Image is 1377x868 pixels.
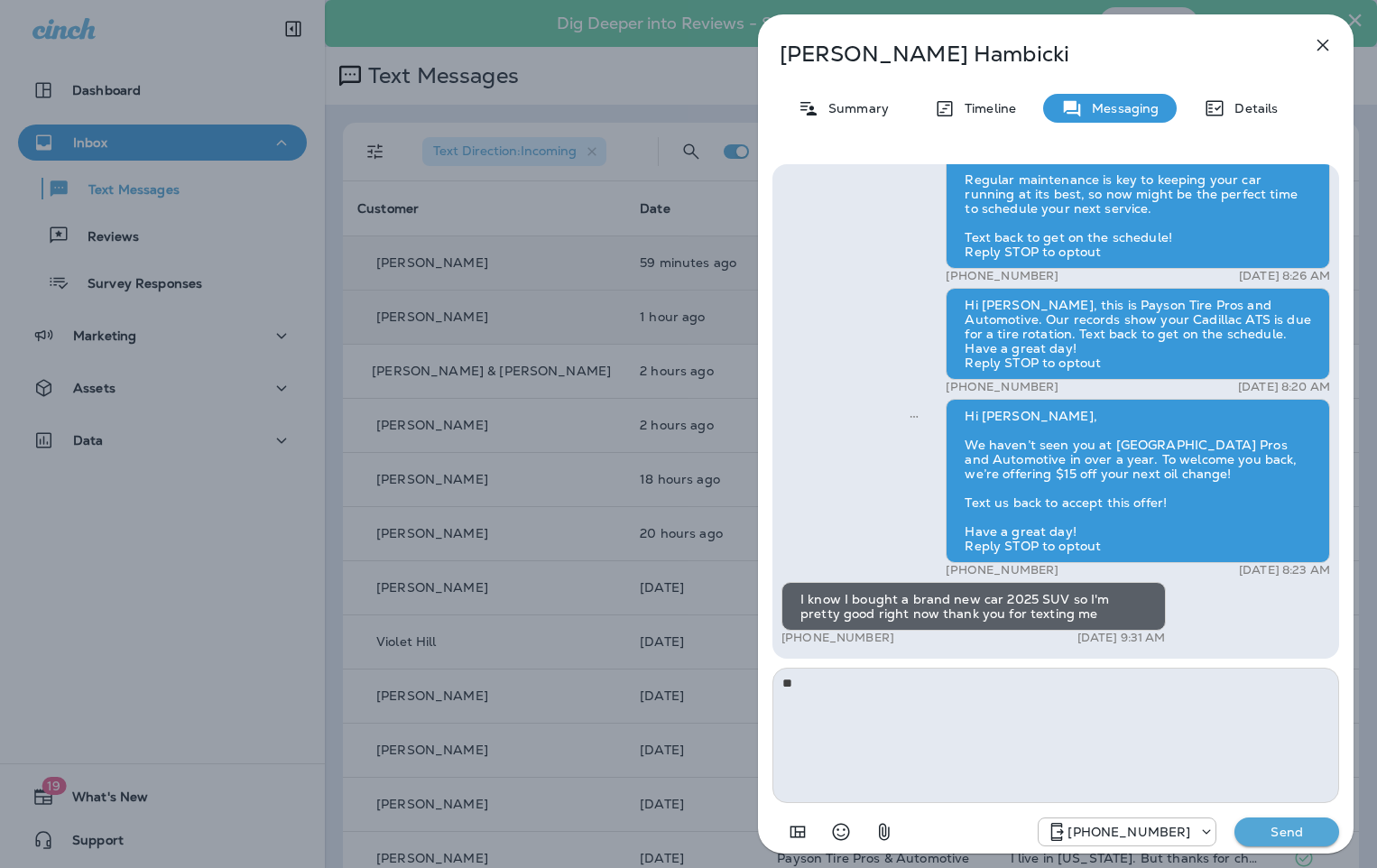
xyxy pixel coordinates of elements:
p: [DATE] 8:23 AM [1239,563,1330,577]
p: Timeline [956,101,1016,115]
div: +1 (928) 260-4498 [1039,821,1215,843]
div: I know I bought a brand new car 2025 SUV so I'm pretty good right now thank you for texting me [781,582,1166,631]
p: Summary [819,101,889,115]
p: [PHONE_NUMBER] [946,380,1058,394]
span: Sent [910,407,919,423]
div: Hi [PERSON_NAME], We haven’t seen you at [GEOGRAPHIC_DATA] Pros and Automotive in over a year. To... [946,399,1330,563]
button: Select an emoji [823,814,859,850]
button: Send [1234,817,1339,846]
button: Add in a premade template [780,814,816,850]
p: [PHONE_NUMBER] [781,631,894,645]
p: [DATE] 9:31 AM [1077,631,1166,645]
p: [DATE] 8:26 AM [1239,269,1330,283]
p: [PHONE_NUMBER] [1067,825,1190,839]
p: Send [1249,824,1325,840]
p: [PHONE_NUMBER] [946,563,1058,577]
p: [PHONE_NUMBER] [946,269,1058,283]
p: [DATE] 8:20 AM [1238,380,1330,394]
p: [PERSON_NAME] Hambicki [780,42,1272,67]
div: Hi [PERSON_NAME], this is Payson Tire Pros and Automotive. Our records show your Cadillac ATS is ... [946,288,1330,380]
p: Messaging [1083,101,1159,115]
p: Details [1225,101,1278,115]
div: Hi [PERSON_NAME], it's been six months since we last serviced your vehicle at [GEOGRAPHIC_DATA] P... [946,105,1330,269]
